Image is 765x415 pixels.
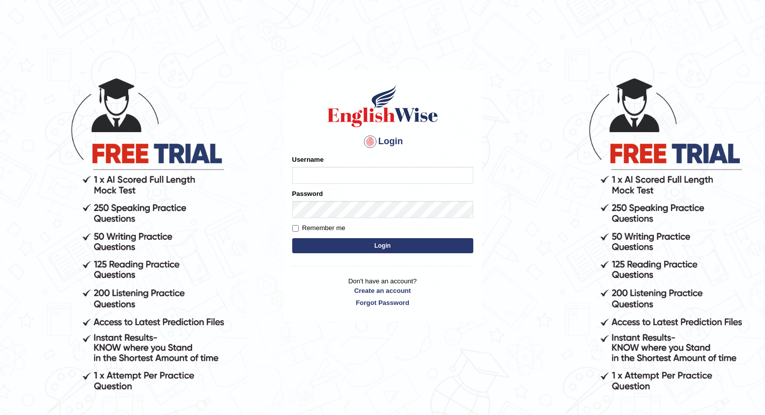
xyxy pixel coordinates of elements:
h4: Login [292,134,473,150]
a: Forgot Password [292,298,473,307]
input: Remember me [292,225,299,232]
p: Don't have an account? [292,276,473,307]
button: Login [292,238,473,253]
label: Password [292,189,323,198]
img: Logo of English Wise sign in for intelligent practice with AI [325,83,440,129]
a: Create an account [292,286,473,295]
label: Remember me [292,223,346,233]
label: Username [292,155,324,164]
